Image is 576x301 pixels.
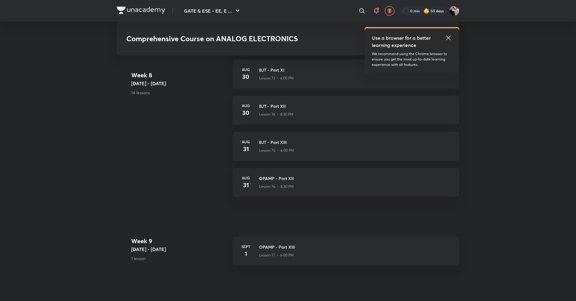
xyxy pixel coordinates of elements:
a: Sept1OPAMP - Part XIIILesson 77 • 6:00 PM [233,237,459,273]
button: avatar [385,6,394,16]
a: Company Logo [117,7,165,15]
p: Lesson 74 • 8:30 PM [259,112,293,117]
img: streak [423,8,429,14]
h6: Aug [240,103,252,108]
h4: 30 [240,108,252,117]
h4: 1 [240,249,252,258]
h6: Aug [240,175,252,181]
h4: 31 [240,181,252,190]
h6: Sept [240,244,252,249]
h3: OPAMP - Part XII [259,175,452,182]
p: Lesson 76 • 8:30 PM [259,184,294,189]
img: Company Logo [117,7,165,14]
p: 14 lessons [131,89,228,96]
a: Aug30BJT - Part XILesson 73 • 6:00 PM [233,60,459,96]
a: Aug30BJT - Part XIILesson 74 • 8:30 PM [233,96,459,132]
h3: BJT - Part XIII [259,139,452,145]
h6: Aug [240,67,252,72]
p: Lesson 75 • 6:00 PM [259,148,294,153]
img: avatar [387,8,392,14]
p: Lesson 77 • 6:00 PM [259,253,294,258]
a: Aug31OPAMP - Part XIILesson 76 • 8:30 PM [233,168,459,204]
h3: BJT - Part XI [259,67,452,73]
h4: 31 [240,144,252,154]
p: 1 lesson [131,255,228,262]
h3: OPAMP - Part XIII [259,244,452,250]
h6: Aug [240,139,252,144]
a: Aug31BJT - Part XIIILesson 75 • 6:00 PM [233,132,459,168]
h3: Comprehensive Course on ANALOG ELECTRONICS [126,34,362,43]
h5: Use a browser for a better learning experience [372,34,432,49]
h5: [DATE] - [DATE] [131,246,228,253]
p: We recommend using the Chrome browser to ensure you get the most up-to-date learning experience w... [372,51,452,67]
h4: Week 8 [131,71,228,80]
h4: 30 [240,72,252,81]
h3: BJT - Part XII [259,103,452,109]
h5: [DATE] - [DATE] [131,80,228,87]
p: Lesson 73 • 6:00 PM [259,76,294,81]
button: GATE & ESE - EE, E ... [180,5,245,17]
h4: Week 9 [131,237,228,246]
img: Ashutosh Tripathi [449,6,459,16]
